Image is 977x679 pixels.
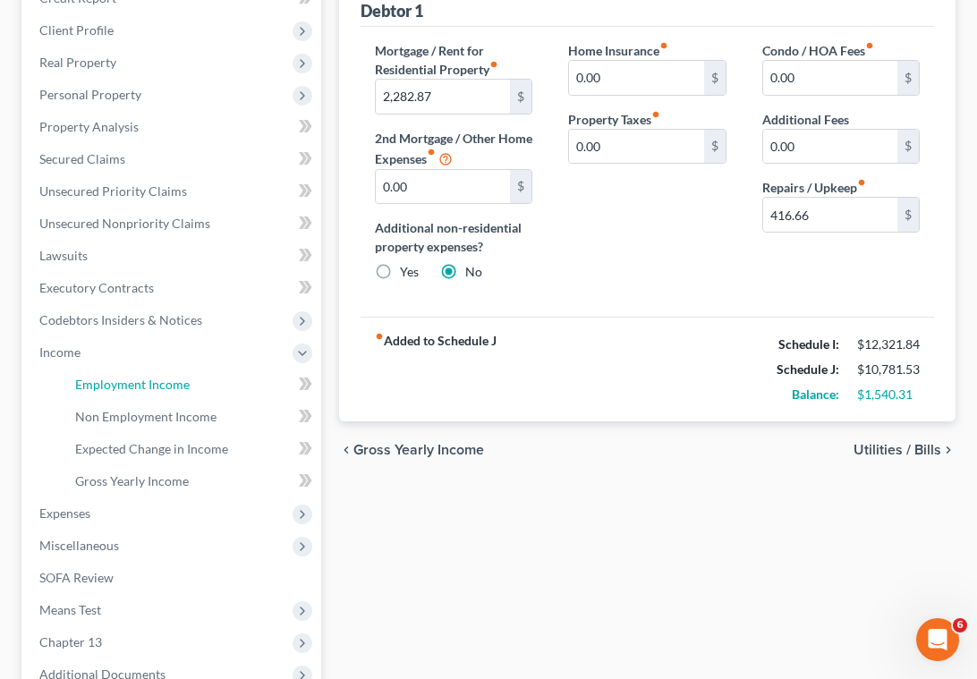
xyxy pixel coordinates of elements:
[375,332,384,341] i: fiber_manual_record
[61,369,321,401] a: Employment Income
[25,562,321,594] a: SOFA Review
[39,183,187,199] span: Unsecured Priority Claims
[375,129,532,169] label: 2nd Mortgage / Other Home Expenses
[897,130,919,164] div: $
[75,377,190,392] span: Employment Income
[75,473,189,488] span: Gross Yearly Income
[39,22,114,38] span: Client Profile
[339,443,484,457] button: chevron_left Gross Yearly Income
[857,361,920,378] div: $10,781.53
[763,198,897,232] input: --
[25,111,321,143] a: Property Analysis
[651,110,660,119] i: fiber_manual_record
[704,61,726,95] div: $
[916,618,959,661] iframe: Intercom live chat
[375,41,532,79] label: Mortgage / Rent for Residential Property
[39,505,90,521] span: Expenses
[763,61,897,95] input: --
[39,634,102,649] span: Chapter 13
[39,151,125,166] span: Secured Claims
[777,361,839,377] strong: Schedule J:
[25,272,321,304] a: Executory Contracts
[339,443,353,457] i: chevron_left
[427,148,436,157] i: fiber_manual_record
[39,538,119,553] span: Miscellaneous
[857,386,920,403] div: $1,540.31
[39,55,116,70] span: Real Property
[39,602,101,617] span: Means Test
[75,441,228,456] span: Expected Change in Income
[704,130,726,164] div: $
[375,218,532,256] label: Additional non-residential property expenses?
[897,61,919,95] div: $
[353,443,484,457] span: Gross Yearly Income
[39,87,141,102] span: Personal Property
[39,570,114,585] span: SOFA Review
[61,401,321,433] a: Non Employment Income
[25,175,321,208] a: Unsecured Priority Claims
[762,41,874,60] label: Condo / HOA Fees
[39,119,139,134] span: Property Analysis
[39,312,202,327] span: Codebtors Insiders & Notices
[865,41,874,50] i: fiber_manual_record
[75,409,217,424] span: Non Employment Income
[376,80,510,114] input: --
[400,263,419,281] label: Yes
[854,443,956,457] button: Utilities / Bills chevron_right
[39,216,210,231] span: Unsecured Nonpriority Claims
[375,332,497,407] strong: Added to Schedule J
[568,41,668,60] label: Home Insurance
[39,280,154,295] span: Executory Contracts
[778,336,839,352] strong: Schedule I:
[39,248,88,263] span: Lawsuits
[25,208,321,240] a: Unsecured Nonpriority Claims
[762,178,866,197] label: Repairs / Upkeep
[376,170,510,204] input: --
[941,443,956,457] i: chevron_right
[763,130,897,164] input: --
[762,110,849,129] label: Additional Fees
[465,263,482,281] label: No
[953,618,967,632] span: 6
[25,240,321,272] a: Lawsuits
[61,433,321,465] a: Expected Change in Income
[489,60,498,69] i: fiber_manual_record
[25,143,321,175] a: Secured Claims
[792,386,839,402] strong: Balance:
[659,41,668,50] i: fiber_manual_record
[569,130,703,164] input: --
[857,335,920,353] div: $12,321.84
[510,170,531,204] div: $
[854,443,941,457] span: Utilities / Bills
[39,344,81,360] span: Income
[569,61,703,95] input: --
[61,465,321,497] a: Gross Yearly Income
[568,110,660,129] label: Property Taxes
[897,198,919,232] div: $
[510,80,531,114] div: $
[857,178,866,187] i: fiber_manual_record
